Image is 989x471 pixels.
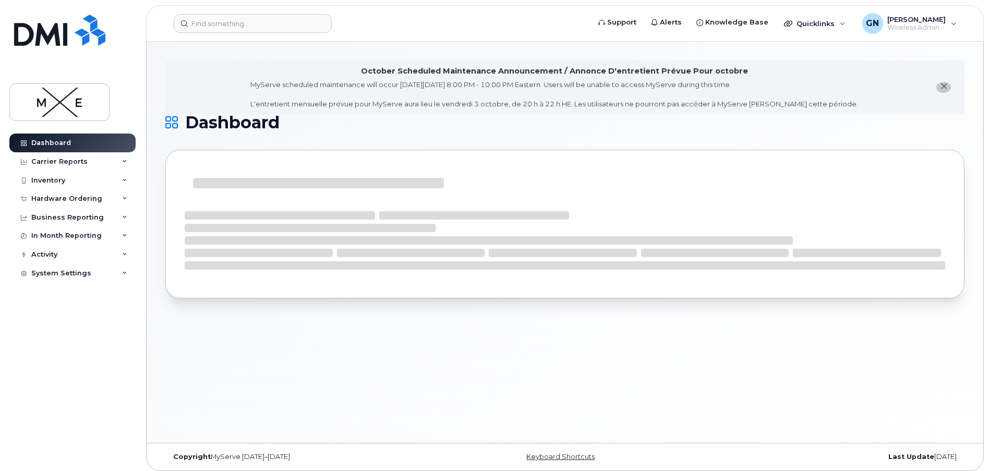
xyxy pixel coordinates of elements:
[361,66,748,77] div: October Scheduled Maintenance Announcement / Annonce D'entretient Prévue Pour octobre
[250,80,858,109] div: MyServe scheduled maintenance will occur [DATE][DATE] 8:00 PM - 10:00 PM Eastern. Users will be u...
[888,453,934,461] strong: Last Update
[165,453,432,461] div: MyServe [DATE]–[DATE]
[526,453,595,461] a: Keyboard Shortcuts
[173,453,211,461] strong: Copyright
[185,115,280,130] span: Dashboard
[936,82,951,93] button: close notification
[698,453,964,461] div: [DATE]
